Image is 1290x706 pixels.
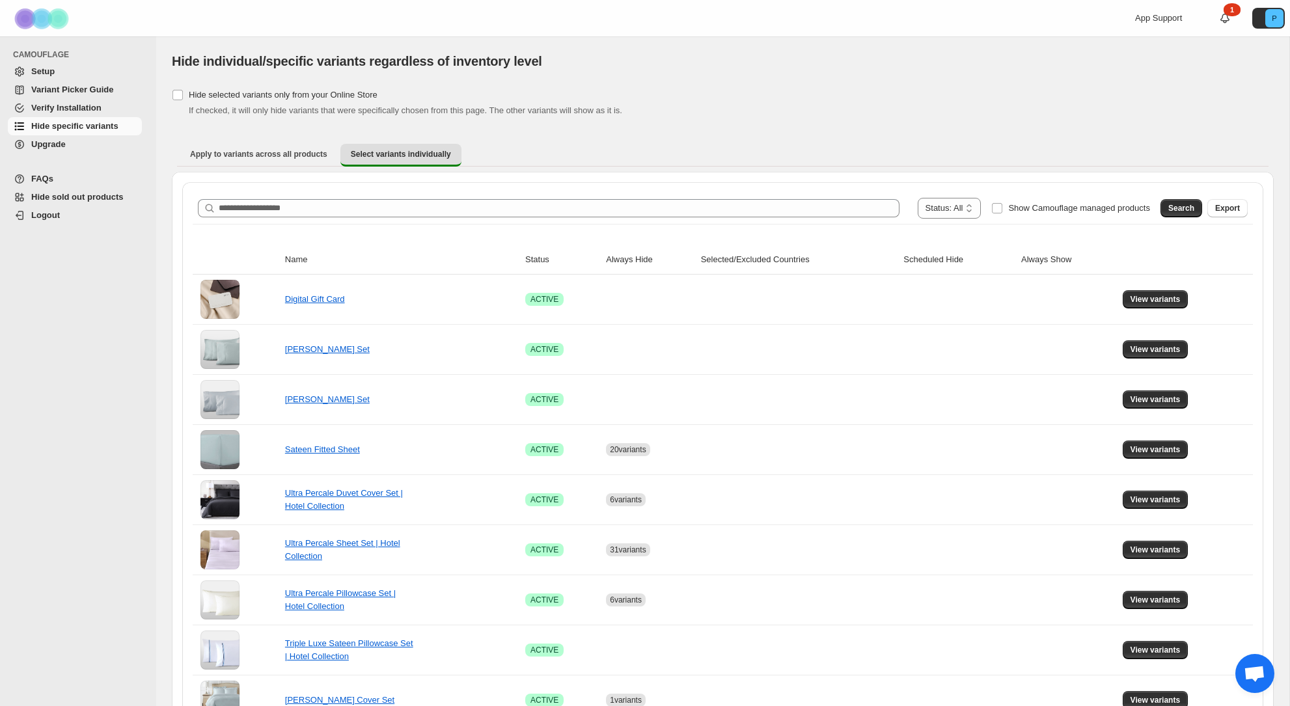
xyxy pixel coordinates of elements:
span: App Support [1135,13,1182,23]
span: ACTIVE [530,645,558,655]
img: Ultra Percale Duvet Cover Set | Hotel Collection [200,480,240,519]
a: Ultra Percale Sheet Set | Hotel Collection [285,538,400,561]
th: Name [281,245,521,275]
span: CAMOUFLAGE [13,49,147,60]
a: [PERSON_NAME] Set [285,394,370,404]
span: View variants [1131,344,1181,355]
a: Logout [8,206,142,224]
img: Yalda Pillowcase Set [200,330,240,369]
span: ACTIVE [530,545,558,555]
button: Avatar with initials P [1252,8,1285,29]
span: Avatar with initials P [1265,9,1283,27]
span: Logout [31,210,60,220]
a: Variant Picker Guide [8,81,142,99]
span: Variant Picker Guide [31,85,113,94]
button: Select variants individually [340,144,461,167]
a: Verify Installation [8,99,142,117]
span: View variants [1131,495,1181,505]
span: 6 variants [610,495,642,504]
button: View variants [1123,441,1188,459]
a: Setup [8,62,142,81]
th: Always Hide [602,245,696,275]
a: Ultra Percale Duvet Cover Set | Hotel Collection [285,488,403,511]
button: View variants [1123,591,1188,609]
button: View variants [1123,641,1188,659]
button: View variants [1123,340,1188,359]
span: Export [1215,203,1240,213]
span: Apply to variants across all products [190,149,327,159]
span: ACTIVE [530,344,558,355]
span: View variants [1131,645,1181,655]
img: Camouflage [10,1,75,36]
a: FAQs [8,170,142,188]
span: ACTIVE [530,444,558,455]
button: View variants [1123,390,1188,409]
a: Digital Gift Card [285,294,345,304]
span: Hide selected variants only from your Online Store [189,90,377,100]
img: Ultra Percale Sheet Set | Hotel Collection [200,530,240,569]
span: Show Camouflage managed products [1008,203,1150,213]
img: Ultra Percale Pillowcase Set | Hotel Collection [200,580,240,619]
span: FAQs [31,174,53,183]
span: ACTIVE [530,394,558,405]
span: View variants [1131,394,1181,405]
a: 1 [1218,12,1231,25]
span: View variants [1131,595,1181,605]
th: Always Show [1017,245,1119,275]
button: View variants [1123,541,1188,559]
span: ACTIVE [530,595,558,605]
span: Upgrade [31,139,66,149]
img: Triple Luxe Sateen Pillowcase Set | Hotel Collection [200,631,240,670]
span: View variants [1131,695,1181,705]
a: Upgrade [8,135,142,154]
span: ACTIVE [530,495,558,505]
span: Setup [31,66,55,76]
button: View variants [1123,290,1188,308]
span: View variants [1131,444,1181,455]
span: 20 variants [610,445,646,454]
span: Hide individual/specific variants regardless of inventory level [172,54,542,68]
button: Apply to variants across all products [180,144,338,165]
th: Status [521,245,602,275]
span: Hide specific variants [31,121,118,131]
a: Ultra Percale Pillowcase Set | Hotel Collection [285,588,396,611]
span: Search [1168,203,1194,213]
a: [PERSON_NAME] Set [285,344,370,354]
span: If checked, it will only hide variants that were specifically chosen from this page. The other va... [189,105,622,115]
span: 6 variants [610,595,642,604]
span: View variants [1131,545,1181,555]
text: P [1272,14,1276,22]
span: 1 variants [610,696,642,705]
img: Sateen Fitted Sheet [200,430,240,469]
div: 1 [1224,3,1241,16]
span: 31 variants [610,545,646,554]
button: Export [1207,199,1248,217]
span: Select variants individually [351,149,451,159]
a: Hide specific variants [8,117,142,135]
span: View variants [1131,294,1181,305]
span: ACTIVE [530,695,558,705]
button: Search [1160,199,1202,217]
th: Scheduled Hide [899,245,1017,275]
a: Hide sold out products [8,188,142,206]
a: Sateen Fitted Sheet [285,444,360,454]
img: Ariane Pillowcase Set [200,380,240,419]
span: Verify Installation [31,103,102,113]
a: Triple Luxe Sateen Pillowcase Set | Hotel Collection [285,638,413,661]
a: [PERSON_NAME] Cover Set [285,695,394,705]
span: Hide sold out products [31,192,124,202]
span: ACTIVE [530,294,558,305]
th: Selected/Excluded Countries [697,245,900,275]
a: Open chat [1235,654,1274,693]
button: View variants [1123,491,1188,509]
img: Digital Gift Card [200,280,240,319]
